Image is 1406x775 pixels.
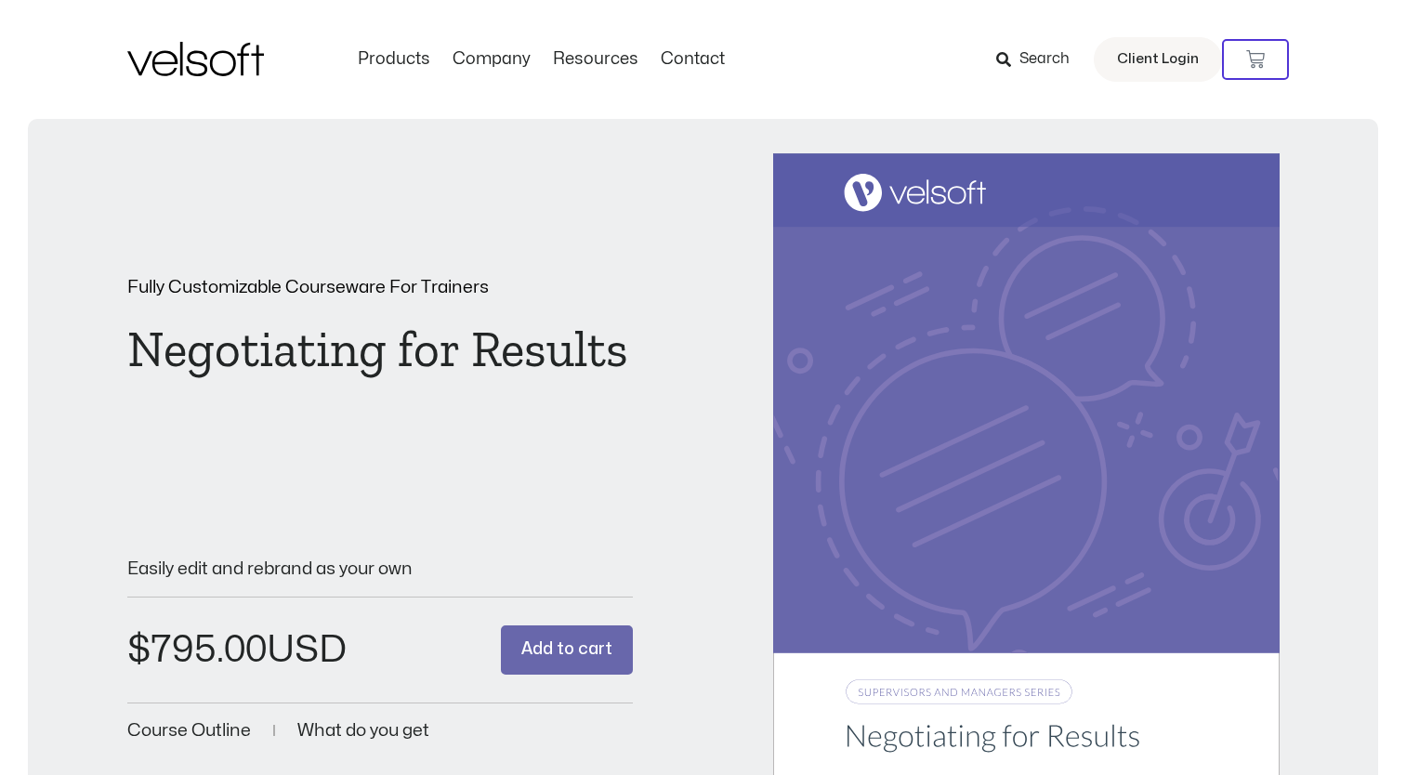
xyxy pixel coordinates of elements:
[127,632,151,668] span: $
[347,49,736,70] nav: Menu
[650,49,736,70] a: ContactMenu Toggle
[347,49,441,70] a: ProductsMenu Toggle
[127,279,633,296] p: Fully Customizable Courseware For Trainers
[127,632,267,668] bdi: 795.00
[1117,47,1199,72] span: Client Login
[1094,37,1222,82] a: Client Login
[297,722,429,740] a: What do you get
[1019,47,1070,72] span: Search
[127,324,633,374] h1: Negotiating for Results
[127,722,251,740] a: Course Outline
[441,49,542,70] a: CompanyMenu Toggle
[127,560,633,578] p: Easily edit and rebrand as your own
[127,42,264,76] img: Velsoft Training Materials
[501,625,633,675] button: Add to cart
[542,49,650,70] a: ResourcesMenu Toggle
[996,44,1083,75] a: Search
